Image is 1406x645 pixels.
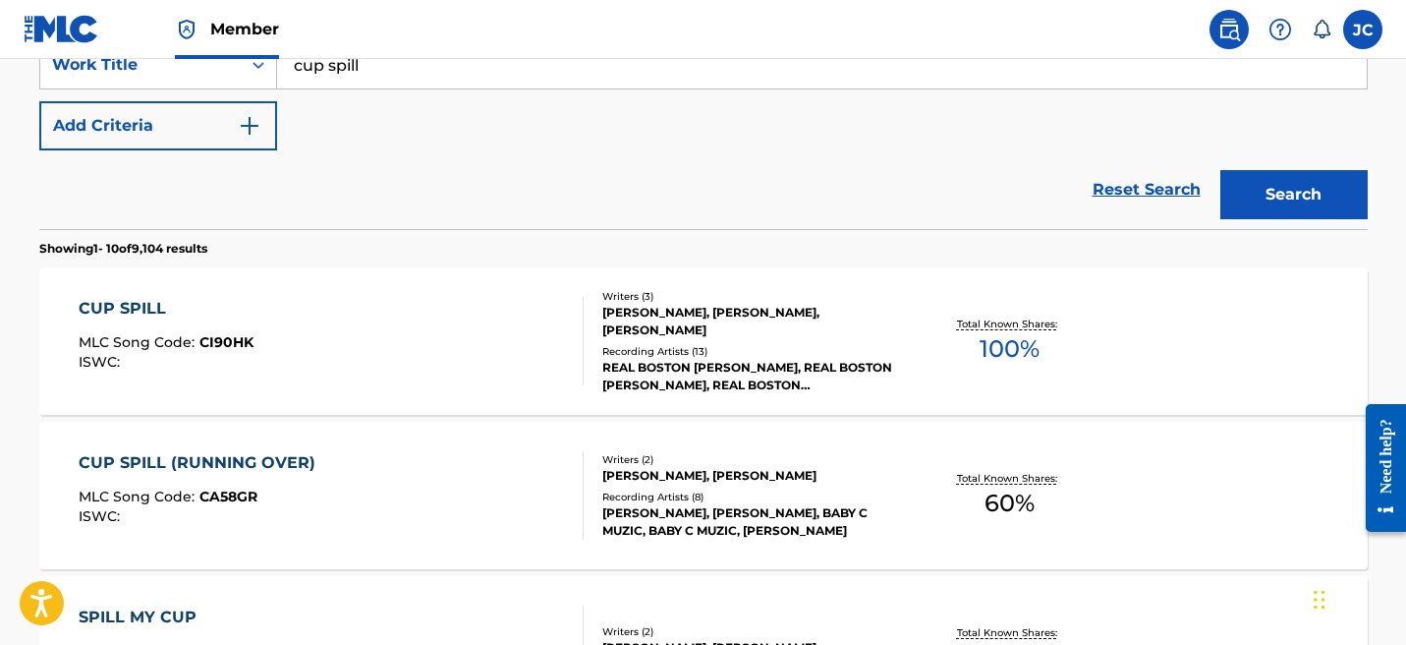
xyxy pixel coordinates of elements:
img: MLC Logo [24,15,99,43]
img: 9d2ae6d4665cec9f34b9.svg [238,114,261,138]
div: [PERSON_NAME], [PERSON_NAME] [602,467,899,485]
a: Public Search [1209,10,1249,49]
form: Search Form [39,40,1368,229]
div: Writers ( 2 ) [602,452,899,467]
img: help [1268,18,1292,41]
a: Reset Search [1083,168,1210,211]
img: search [1217,18,1241,41]
div: CUP SPILL (RUNNING OVER) [79,451,325,475]
div: User Menu [1343,10,1382,49]
div: [PERSON_NAME], [PERSON_NAME], BABY C MUZIC, BABY C MUZIC, [PERSON_NAME] [602,504,899,540]
a: CUP SPILLMLC Song Code:CI90HKISWC:Writers (3)[PERSON_NAME], [PERSON_NAME], [PERSON_NAME]Recording... [39,267,1368,415]
div: Work Title [52,53,229,77]
span: MLC Song Code : [79,333,199,351]
span: MLC Song Code : [79,488,199,505]
div: Drag [1314,570,1325,629]
p: Total Known Shares: [957,317,1062,331]
span: 100 % [980,331,1040,367]
div: Writers ( 2 ) [602,624,899,639]
a: CUP SPILL (RUNNING OVER)MLC Song Code:CA58GRISWC:Writers (2)[PERSON_NAME], [PERSON_NAME]Recording... [39,422,1368,569]
p: Total Known Shares: [957,625,1062,640]
p: Showing 1 - 10 of 9,104 results [39,240,207,258]
span: CA58GR [199,488,257,505]
div: [PERSON_NAME], [PERSON_NAME], [PERSON_NAME] [602,304,899,339]
div: CUP SPILL [79,297,253,321]
iframe: Resource Center [1351,388,1406,547]
button: Add Criteria [39,101,277,150]
div: Notifications [1312,20,1331,39]
span: ISWC : [79,353,125,371]
span: ISWC : [79,507,125,525]
div: Help [1261,10,1300,49]
div: Recording Artists ( 13 ) [602,344,899,359]
button: Search [1220,170,1368,219]
iframe: Chat Widget [1308,551,1406,645]
span: Member [210,18,279,40]
p: Total Known Shares: [957,471,1062,486]
img: Top Rightsholder [175,18,198,41]
span: CI90HK [199,333,253,351]
div: Writers ( 3 ) [602,289,899,304]
div: Recording Artists ( 8 ) [602,490,899,504]
div: REAL BOSTON [PERSON_NAME], REAL BOSTON [PERSON_NAME], REAL BOSTON [PERSON_NAME], REAL BOSTON [PER... [602,359,899,394]
span: 60 % [984,486,1035,521]
div: SPILL MY CUP [79,606,252,629]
